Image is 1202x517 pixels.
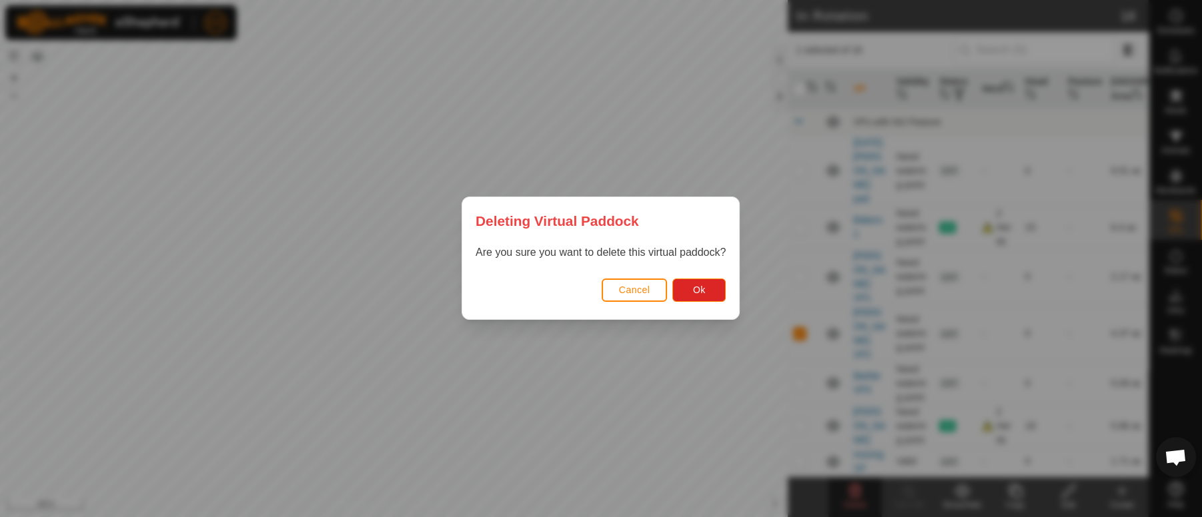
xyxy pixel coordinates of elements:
[693,285,706,296] span: Ok
[1156,437,1196,477] div: Open chat
[619,285,650,296] span: Cancel
[602,278,668,302] button: Cancel
[476,245,726,261] p: Are you sure you want to delete this virtual paddock?
[476,211,639,231] span: Deleting Virtual Paddock
[673,278,726,302] button: Ok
